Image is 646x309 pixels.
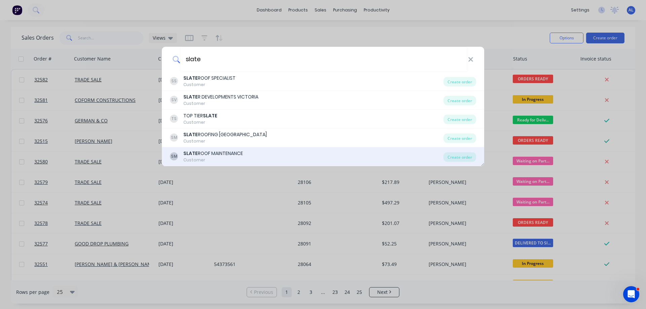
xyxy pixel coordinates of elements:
[183,93,258,101] div: R DEVELOPMENTS VICTORIA
[183,131,198,138] b: SLATE
[183,75,236,82] div: ROOF SPECIALIST
[443,77,476,86] div: Create order
[183,138,267,144] div: Customer
[443,152,476,162] div: Create order
[183,93,198,100] b: SLATE
[183,150,198,157] b: SLATE
[183,131,267,138] div: ROOFING [GEOGRAPHIC_DATA]
[183,112,217,119] div: TOP TIER
[183,157,243,163] div: Customer
[170,115,178,123] div: TS
[183,75,198,81] b: SLATE
[443,133,476,143] div: Create order
[183,82,236,88] div: Customer
[443,96,476,105] div: Create order
[170,77,178,85] div: SS
[183,119,217,125] div: Customer
[170,152,178,160] div: SM
[443,115,476,124] div: Create order
[183,101,258,107] div: Customer
[170,133,178,142] div: SM
[170,96,178,104] div: SV
[183,150,243,157] div: ROOF MAINTENANCE
[203,112,217,119] b: SLATE
[180,47,468,72] input: Enter a customer name to create a new order...
[623,286,639,302] iframe: Intercom live chat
